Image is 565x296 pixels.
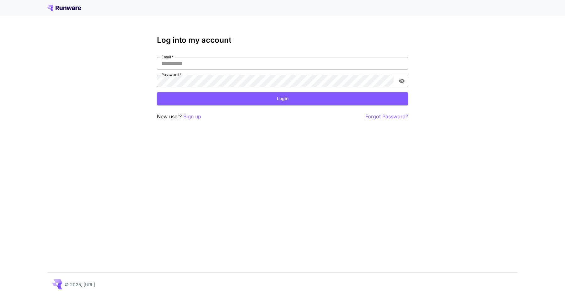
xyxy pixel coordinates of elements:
label: Email [161,54,174,60]
button: Login [157,92,408,105]
button: Forgot Password? [365,113,408,121]
label: Password [161,72,181,77]
button: Sign up [183,113,201,121]
h3: Log into my account [157,36,408,45]
p: New user? [157,113,201,121]
p: © 2025, [URL] [65,281,95,288]
button: toggle password visibility [396,75,407,87]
